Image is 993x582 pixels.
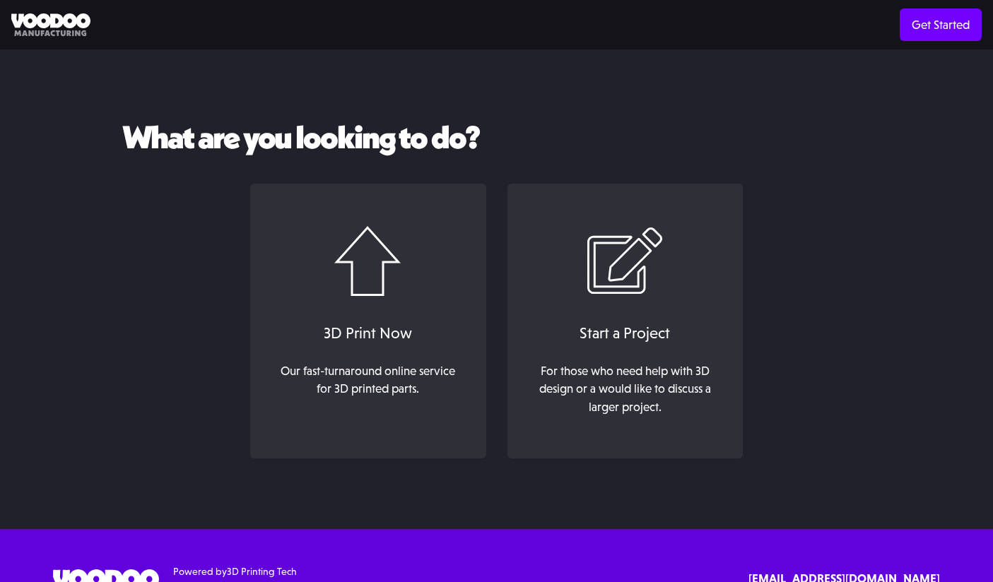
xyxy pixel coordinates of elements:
a: Start a ProjectFor those who need help with 3D design or a would like to discuss a larger project. [507,184,743,459]
img: Voodoo Manufacturing logo [11,13,90,37]
div: Start a Project [522,321,729,345]
div: For those who need help with 3D design or a would like to discuss a larger project. [529,362,720,417]
a: Get Started [900,8,982,41]
div: 3D Print Now [264,321,471,345]
h2: What are you looking to do? [122,120,871,155]
div: Our fast-turnaround online service for 3D printed parts. ‍ [273,362,464,417]
a: 3D Print NowOur fast-turnaround online service for 3D printed parts.‍ [250,184,486,459]
a: 3D Printing Tech [227,566,297,577]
